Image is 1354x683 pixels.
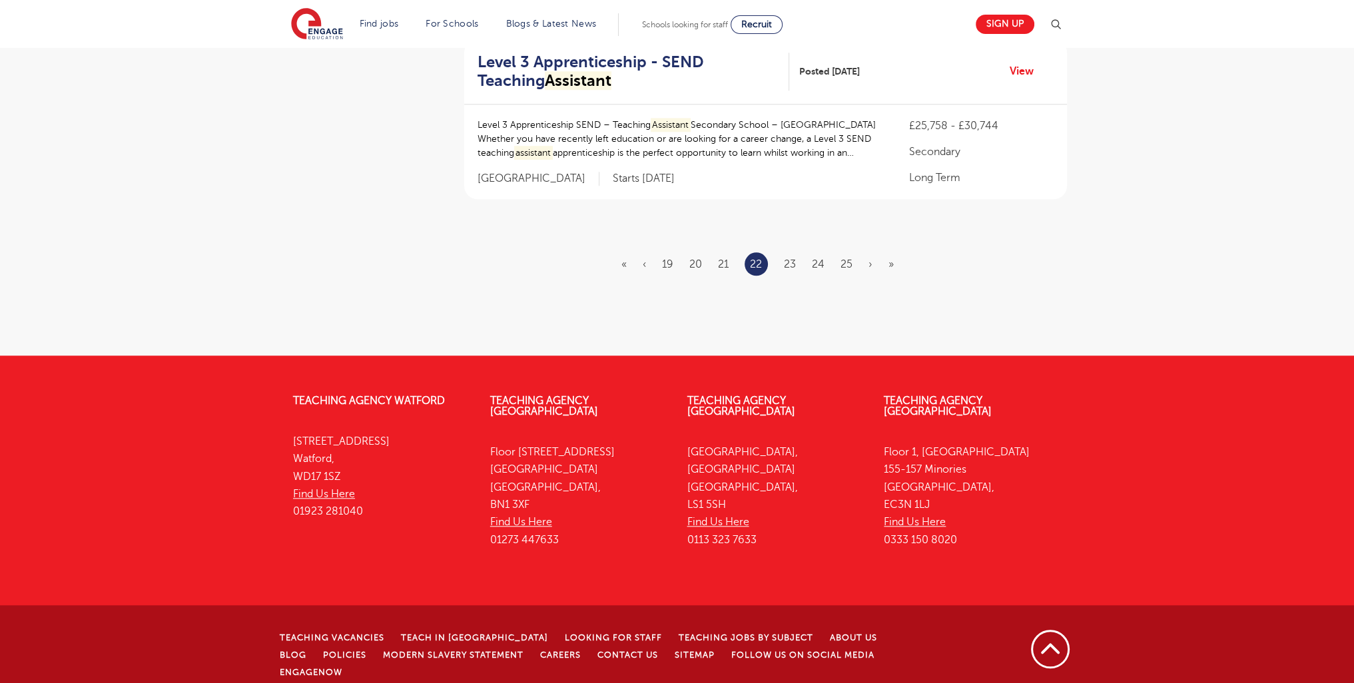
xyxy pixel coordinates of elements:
a: 25 [841,258,852,270]
a: Modern Slavery Statement [383,650,523,660]
a: Find Us Here [687,516,749,528]
a: Sign up [976,15,1034,34]
p: Floor [STREET_ADDRESS] [GEOGRAPHIC_DATA] [GEOGRAPHIC_DATA], BN1 3XF 01273 447633 [490,443,667,549]
a: Blog [280,650,306,660]
p: £25,758 - £30,744 [909,118,1053,134]
a: Contact Us [597,650,658,660]
p: [GEOGRAPHIC_DATA], [GEOGRAPHIC_DATA] [GEOGRAPHIC_DATA], LS1 5SH 0113 323 7633 [687,443,864,549]
a: Find Us Here [490,516,552,528]
a: EngageNow [280,668,342,677]
a: Teaching Agency [GEOGRAPHIC_DATA] [490,395,598,417]
a: About Us [830,633,877,642]
a: Next [868,258,872,270]
mark: Assistant [545,71,611,90]
a: 23 [784,258,796,270]
a: Looking for staff [565,633,662,642]
p: Level 3 Apprenticeship SEND – Teaching Secondary School – [GEOGRAPHIC_DATA] Whether you have rece... [478,118,883,160]
a: Teaching Agency [GEOGRAPHIC_DATA] [884,395,992,417]
a: Find jobs [360,19,399,29]
a: Teaching Vacancies [280,633,384,642]
span: Schools looking for staff [642,20,728,29]
a: Level 3 Apprenticeship - SEND TeachingAssistant [478,53,789,91]
a: Find Us Here [293,488,355,500]
span: Posted [DATE] [799,65,860,79]
a: 22 [750,256,762,273]
a: Previous [643,258,646,270]
a: Teaching Agency Watford [293,395,445,407]
a: First [621,258,627,270]
a: Find Us Here [884,516,946,528]
img: Engage Education [291,8,343,41]
mark: Assistant [651,118,691,132]
a: Sitemap [675,650,715,660]
a: Blogs & Latest News [506,19,597,29]
span: Recruit [741,19,772,29]
p: Long Term [909,170,1053,186]
a: View [1010,63,1044,80]
a: Teaching Agency [GEOGRAPHIC_DATA] [687,395,795,417]
a: 19 [662,258,673,270]
mark: assistant [514,146,553,160]
span: [GEOGRAPHIC_DATA] [478,172,599,186]
h2: Level 3 Apprenticeship - SEND Teaching [478,53,779,91]
p: Floor 1, [GEOGRAPHIC_DATA] 155-157 Minories [GEOGRAPHIC_DATA], EC3N 1LJ 0333 150 8020 [884,443,1061,549]
a: Teach in [GEOGRAPHIC_DATA] [401,633,548,642]
a: For Schools [426,19,478,29]
a: Recruit [731,15,783,34]
a: Last [888,258,894,270]
a: Policies [323,650,366,660]
p: Starts [DATE] [613,172,675,186]
p: Secondary [909,144,1053,160]
a: Careers [540,650,581,660]
p: [STREET_ADDRESS] Watford, WD17 1SZ 01923 281040 [293,433,470,520]
a: Teaching jobs by subject [679,633,813,642]
a: 21 [718,258,729,270]
a: 24 [812,258,825,270]
a: 20 [689,258,702,270]
a: Follow us on Social Media [731,650,874,660]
